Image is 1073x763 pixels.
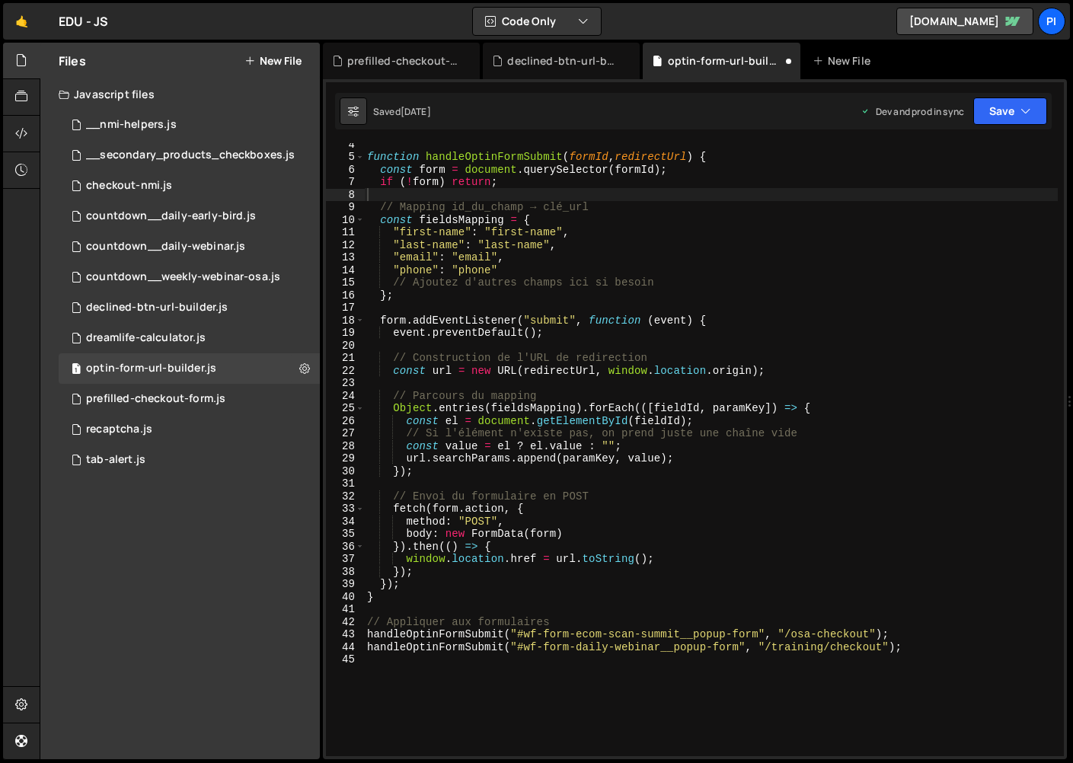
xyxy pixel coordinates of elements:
div: 25 [326,402,365,415]
div: optin-form-url-builder.js [668,53,782,69]
div: optin-form-url-builder.js [86,362,216,375]
div: checkout-nmi.js [86,179,172,193]
div: 12844/31892.js [59,384,320,414]
div: 16 [326,289,365,302]
div: 30 [326,465,365,478]
div: 19 [326,327,365,340]
div: countdown__weekly-webinar-osa.js [86,270,280,284]
div: 45 [326,653,365,666]
span: 1 [72,364,81,376]
div: countdown__daily-webinar.js [86,240,245,254]
div: 8 [326,189,365,202]
div: 43 [326,628,365,641]
div: 37 [326,553,365,566]
div: prefilled-checkout-form.js [86,392,225,406]
div: 38 [326,566,365,579]
div: 17 [326,302,365,314]
div: 12844/31459.js [59,171,320,201]
button: Save [973,97,1047,125]
div: 14 [326,264,365,277]
div: 11 [326,226,365,239]
div: 12844/31643.js [59,262,320,292]
div: 13 [326,251,365,264]
div: 18 [326,314,365,327]
div: 12844/34738.js [59,414,320,445]
div: 32 [326,490,365,503]
div: 12844/31893.js [59,353,320,384]
div: 12844/31702.js [59,110,320,140]
div: declined-btn-url-builder.js [507,53,621,69]
div: 12 [326,239,365,252]
div: dreamlife-calculator.js [86,331,206,345]
div: 21 [326,352,365,365]
div: 4 [326,139,365,152]
div: 15 [326,276,365,289]
div: 20 [326,340,365,353]
div: 7 [326,176,365,189]
div: 22 [326,365,365,378]
div: 28 [326,440,365,453]
div: EDU - JS [59,12,108,30]
div: countdown__daily-early-bird.js [86,209,256,223]
div: 44 [326,641,365,654]
div: 12844/36864.js [59,231,320,262]
div: 24 [326,390,365,403]
div: New File [813,53,877,69]
h2: Files [59,53,86,69]
div: tab-alert.js [86,453,145,467]
div: 34 [326,516,365,528]
div: 27 [326,427,365,440]
div: 10 [326,214,365,227]
div: Saved [373,105,431,118]
div: 12844/31703.js [59,140,324,171]
div: declined-btn-url-builder.js [86,301,228,314]
button: Code Only [473,8,601,35]
div: prefilled-checkout-form.js [347,53,461,69]
div: 5 [326,151,365,164]
div: 35 [326,528,365,541]
div: 39 [326,578,365,591]
div: 31 [326,477,365,490]
div: 42 [326,616,365,629]
div: recaptcha.js [86,423,152,436]
div: 36 [326,541,365,554]
div: Javascript files [40,79,320,110]
div: __secondary_products_checkboxes.js [86,148,295,162]
button: New File [244,55,302,67]
div: Dev and prod in sync [861,105,964,118]
div: 12844/35655.js [59,445,320,475]
div: [DATE] [401,105,431,118]
div: 29 [326,452,365,465]
div: 12844/31896.js [59,292,320,323]
div: 26 [326,415,365,428]
div: 40 [326,591,365,604]
div: 12844/35707.js [59,201,320,231]
a: 🤙 [3,3,40,40]
div: 6 [326,164,365,177]
div: 33 [326,503,365,516]
div: 23 [326,377,365,390]
div: 9 [326,201,365,214]
div: __nmi-helpers.js [86,118,177,132]
a: Pi [1038,8,1065,35]
div: 41 [326,603,365,616]
a: [DOMAIN_NAME] [896,8,1033,35]
div: 12844/34969.js [59,323,320,353]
